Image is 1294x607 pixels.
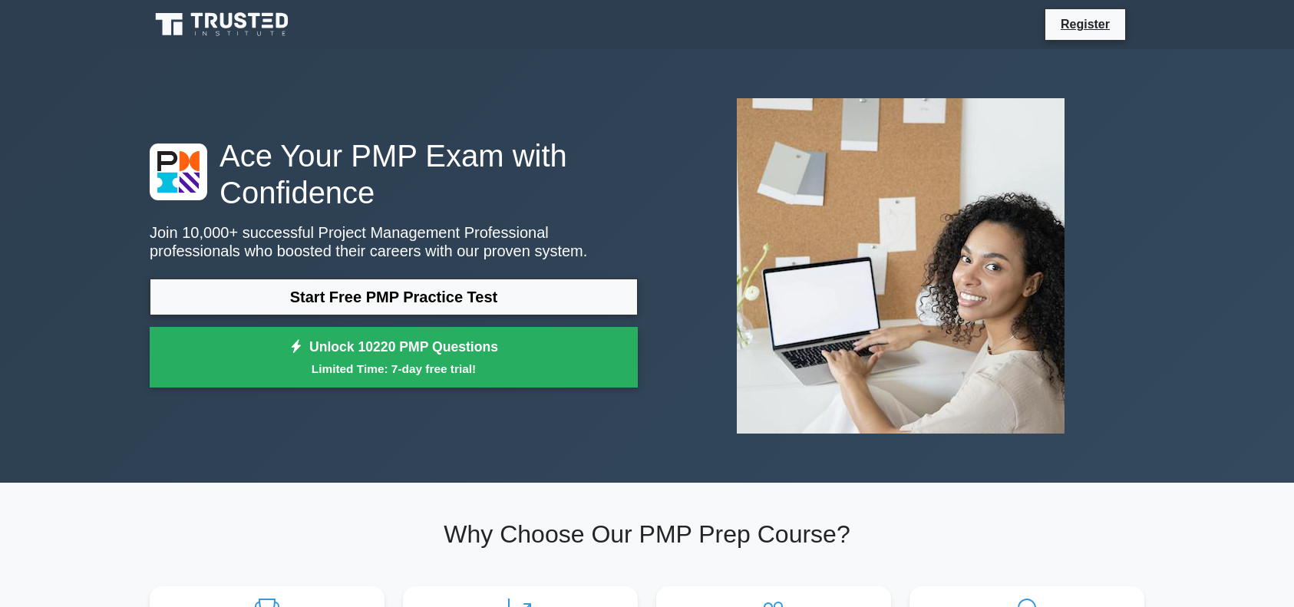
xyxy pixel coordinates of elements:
h1: Ace Your PMP Exam with Confidence [150,137,638,211]
p: Join 10,000+ successful Project Management Professional professionals who boosted their careers w... [150,223,638,260]
a: Unlock 10220 PMP QuestionsLimited Time: 7-day free trial! [150,327,638,388]
a: Start Free PMP Practice Test [150,279,638,315]
a: Register [1051,15,1119,34]
small: Limited Time: 7-day free trial! [169,360,619,378]
h2: Why Choose Our PMP Prep Course? [150,520,1144,549]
